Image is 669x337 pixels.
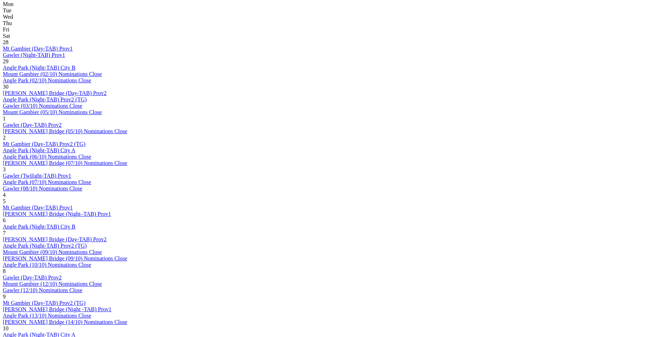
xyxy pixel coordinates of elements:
[3,319,127,325] a: [PERSON_NAME] Bridge (14/10) Nominations Close
[3,135,6,141] span: 2
[3,109,102,115] a: Mount Gambier (05/10) Nominations Close
[3,33,666,39] div: Sat
[3,249,102,255] a: Mount Gambier (09/10) Nominations Close
[3,217,6,223] span: 6
[3,20,666,26] div: Thu
[3,122,62,128] a: Gawler (Day-TAB) Prov2
[3,7,666,14] div: Tue
[3,71,102,77] a: Mount Gambier (02/10) Nominations Close
[3,147,75,153] a: Angle Park (Night-TAB) City A
[3,166,6,172] span: 3
[3,274,62,280] a: Gawler (Day-TAB) Prov2
[3,230,6,236] span: 7
[3,255,127,261] a: [PERSON_NAME] Bridge (09/10) Nominations Close
[3,192,6,198] span: 4
[3,154,91,160] a: Angle Park (06/10) Nominations Close
[3,313,91,319] a: Angle Park (13/10) Nominations Close
[3,306,111,312] a: [PERSON_NAME] Bridge (Night -TAB) Prov1
[3,294,6,300] span: 9
[3,185,82,191] a: Gawler (08/10) Nominations Close
[3,1,666,7] div: Mon
[3,103,82,109] a: Gawler (03/10) Nominations Close
[3,262,91,268] a: Angle Park (10/10) Nominations Close
[3,141,85,147] a: Mt Gambier (Day-TAB) Prov2 (TG)
[3,116,6,122] span: 1
[3,77,91,83] a: Angle Park (02/10) Nominations Close
[3,84,8,90] span: 30
[3,46,73,52] a: Mt Gambier (Day-TAB) Prov1
[3,14,666,20] div: Wed
[3,236,107,242] a: [PERSON_NAME] Bridge (Day-TAB) Prov2
[3,211,111,217] a: [PERSON_NAME] Bridge (Night–TAB) Prov1
[3,128,127,134] a: [PERSON_NAME] Bridge (05/10) Nominations Close
[3,65,75,71] a: Angle Park (Night-TAB) City B
[3,96,87,102] a: Angle Park (Night-TAB) Prov2 (TG)
[3,160,127,166] a: [PERSON_NAME] Bridge (07/10) Nominations Close
[3,179,91,185] a: Angle Park (07/10) Nominations Close
[3,173,71,179] a: Gawler (Twilight-TAB) Prov1
[3,52,65,58] a: Gawler (Night-TAB) Prov1
[3,224,75,230] a: Angle Park (Night-TAB) City B
[3,300,85,306] a: Mt Gambier (Day-TAB) Prov2 (TG)
[3,281,102,287] a: Mount Gambier (12/10) Nominations Close
[3,287,82,293] a: Gawler (12/10) Nominations Close
[3,90,107,96] a: [PERSON_NAME] Bridge (Day-TAB) Prov2
[3,26,666,33] div: Fri
[3,39,8,45] span: 28
[3,58,8,64] span: 29
[3,268,6,274] span: 8
[3,243,87,249] a: Angle Park (Night-TAB) Prov2 (TG)
[3,205,73,211] a: Mt Gambier (Day-TAB) Prov1
[3,325,8,331] span: 10
[3,198,6,204] span: 5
